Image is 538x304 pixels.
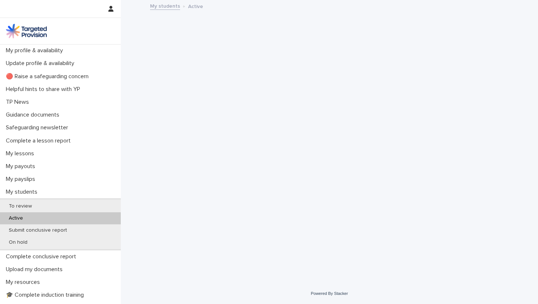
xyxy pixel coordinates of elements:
p: TP News [3,99,35,106]
p: Safeguarding newsletter [3,124,74,131]
p: My lessons [3,150,40,157]
p: Active [188,2,203,10]
p: Active [3,215,29,221]
p: My payslips [3,176,41,183]
img: M5nRWzHhSzIhMunXDL62 [6,24,47,38]
p: Guidance documents [3,111,65,118]
a: Powered By Stacker [311,291,348,296]
p: My payouts [3,163,41,170]
p: Helpful hints to share with YP [3,86,86,93]
p: My profile & availability [3,47,69,54]
p: On hold [3,239,33,246]
p: Update profile & availability [3,60,80,67]
p: Upload my documents [3,266,68,273]
p: Complete a lesson report [3,137,76,144]
a: My students [150,1,180,10]
p: My resources [3,279,46,286]
p: Complete conclusive report [3,253,82,260]
p: My students [3,189,43,195]
p: Submit conclusive report [3,227,73,233]
p: To review [3,203,38,209]
p: 🎓 Complete induction training [3,292,90,299]
p: 🔴 Raise a safeguarding concern [3,73,94,80]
